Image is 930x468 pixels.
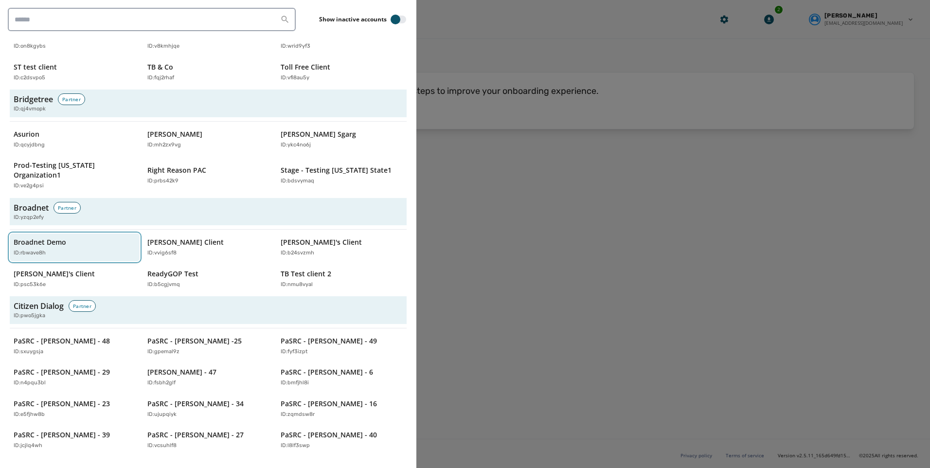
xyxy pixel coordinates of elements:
p: [PERSON_NAME] Sgarg [281,129,356,139]
p: ID: mh2zx9vg [147,141,181,149]
p: Toll Free Client [281,62,330,72]
p: ID: nmu8vyal [281,281,313,289]
button: Citizen DialogPartnerID:pwo5jgka [10,296,407,324]
p: Broadnet Demo [14,237,66,247]
p: PaSRC - [PERSON_NAME] - 49 [281,336,377,346]
p: PaSRC - [PERSON_NAME] - 40 [281,430,377,440]
h3: Broadnet [14,202,49,214]
div: Partner [69,300,96,312]
p: Stage - Testing [US_STATE] State1 [281,165,392,175]
button: PaSRC - [PERSON_NAME] - 48ID:sxuygsja [10,332,140,360]
p: ID: wrid9yf3 [281,42,310,51]
button: BridgetreePartnerID:qj4vmopk [10,90,407,117]
button: [PERSON_NAME] SgargID:ykc4no6j [277,126,407,153]
button: ReadyGOP TestID:b5cgjvmq [143,265,273,293]
p: Prod-Testing [US_STATE] Organization1 [14,161,126,180]
p: PaSRC - [PERSON_NAME] - 39 [14,430,110,440]
p: [PERSON_NAME]'s Client [281,237,362,247]
p: ID: psc53k6e [14,281,46,289]
span: ID: qj4vmopk [14,105,46,113]
button: Stage - Testing [US_STATE] State1ID:bdsvymaq [277,157,407,194]
span: ID: pwo5jgka [14,312,45,320]
button: [PERSON_NAME]'s ClientID:b24svzmh [277,234,407,261]
p: TB & Co [147,62,173,72]
p: [PERSON_NAME]'s Client [14,269,95,279]
p: ID: vvig6sf8 [147,249,177,257]
button: PaSRC - [PERSON_NAME] - 49ID:fyf3izpt [277,332,407,360]
div: Partner [58,93,85,105]
p: ReadyGOP Test [147,269,198,279]
p: ID: c2dsvpo5 [14,74,45,82]
p: ID: rbwave8h [14,249,46,257]
h3: Bridgetree [14,93,53,105]
p: PaSRC - [PERSON_NAME] - 34 [147,399,244,409]
p: ID: b5cgjvmq [147,281,180,289]
button: PaSRC - [PERSON_NAME] -25ID:gpemal9z [143,332,273,360]
div: Partner [54,202,81,214]
button: TB Test client 2ID:nmu8vyal [277,265,407,293]
p: ID: qcyjdbng [14,141,45,149]
p: ID: vfi8au5y [281,74,309,82]
button: TB & CoID:fqj2rhaf [143,58,273,86]
p: ID: sxuygsja [14,348,43,356]
p: PaSRC - [PERSON_NAME] - 29 [14,367,110,377]
p: ID: jcjlq4wh [14,442,42,450]
button: PaSRC - [PERSON_NAME] - 34ID:ujupqiyk [143,395,273,423]
p: ID: v8kmhjqe [147,42,179,51]
p: Asurion [14,129,39,139]
p: [PERSON_NAME] Client [147,237,224,247]
button: [PERSON_NAME] - 47ID:fsbh2glf [143,363,273,391]
p: ID: l8lf3swp [281,442,310,450]
p: ID: fyf3izpt [281,348,307,356]
p: ID: bdsvymaq [281,177,314,185]
button: PaSRC - [PERSON_NAME] - 29ID:n4pqu3bl [10,363,140,391]
p: Right Reason PAC [147,165,206,175]
p: ID: b24svzmh [281,249,314,257]
button: Toll Free ClientID:vfi8au5y [277,58,407,86]
button: PaSRC - [PERSON_NAME] - 23ID:e5fjhw8b [10,395,140,423]
p: PaSRC - [PERSON_NAME] - 6 [281,367,373,377]
button: PaSRC - [PERSON_NAME] - 6ID:bmfjhl8i [277,363,407,391]
p: ID: prbs42k9 [147,177,179,185]
button: [PERSON_NAME]ID:mh2zx9vg [143,126,273,153]
p: ID: ujupqiyk [147,411,177,419]
p: ID: bmfjhl8i [281,379,309,387]
h3: Citizen Dialog [14,300,64,312]
p: TB Test client 2 [281,269,331,279]
p: PaSRC - [PERSON_NAME] - 48 [14,336,110,346]
p: PaSRC - [PERSON_NAME] - 27 [147,430,244,440]
p: ID: vcsuhlf8 [147,442,177,450]
button: Broadnet DemoID:rbwave8h [10,234,140,261]
p: [PERSON_NAME] [147,129,202,139]
p: PaSRC - [PERSON_NAME] -25 [147,336,242,346]
p: ID: n4pqu3bl [14,379,46,387]
p: ID: fqj2rhaf [147,74,174,82]
label: Show inactive accounts [319,16,387,23]
p: ID: ve2g4psi [14,182,44,190]
button: PaSRC - [PERSON_NAME] - 16ID:zqmdsw8r [277,395,407,423]
button: BroadnetPartnerID:yzqp2efy [10,198,407,226]
p: ID: fsbh2glf [147,379,176,387]
p: ID: gpemal9z [147,348,179,356]
span: ID: yzqp2efy [14,214,44,222]
button: PaSRC - [PERSON_NAME] - 40ID:l8lf3swp [277,426,407,454]
button: PaSRC - [PERSON_NAME] - 27ID:vcsuhlf8 [143,426,273,454]
p: ID: ykc4no6j [281,141,311,149]
button: Prod-Testing [US_STATE] Organization1ID:ve2g4psi [10,157,140,194]
button: ST test clientID:c2dsvpo5 [10,58,140,86]
button: AsurionID:qcyjdbng [10,126,140,153]
button: [PERSON_NAME]'s ClientID:psc53k6e [10,265,140,293]
p: ID: on8kgybs [14,42,46,51]
p: PaSRC - [PERSON_NAME] - 16 [281,399,377,409]
p: ID: zqmdsw8r [281,411,315,419]
button: Right Reason PACID:prbs42k9 [143,157,273,194]
p: ID: e5fjhw8b [14,411,45,419]
p: PaSRC - [PERSON_NAME] - 23 [14,399,110,409]
p: ST test client [14,62,57,72]
button: PaSRC - [PERSON_NAME] - 39ID:jcjlq4wh [10,426,140,454]
p: [PERSON_NAME] - 47 [147,367,216,377]
button: [PERSON_NAME] ClientID:vvig6sf8 [143,234,273,261]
